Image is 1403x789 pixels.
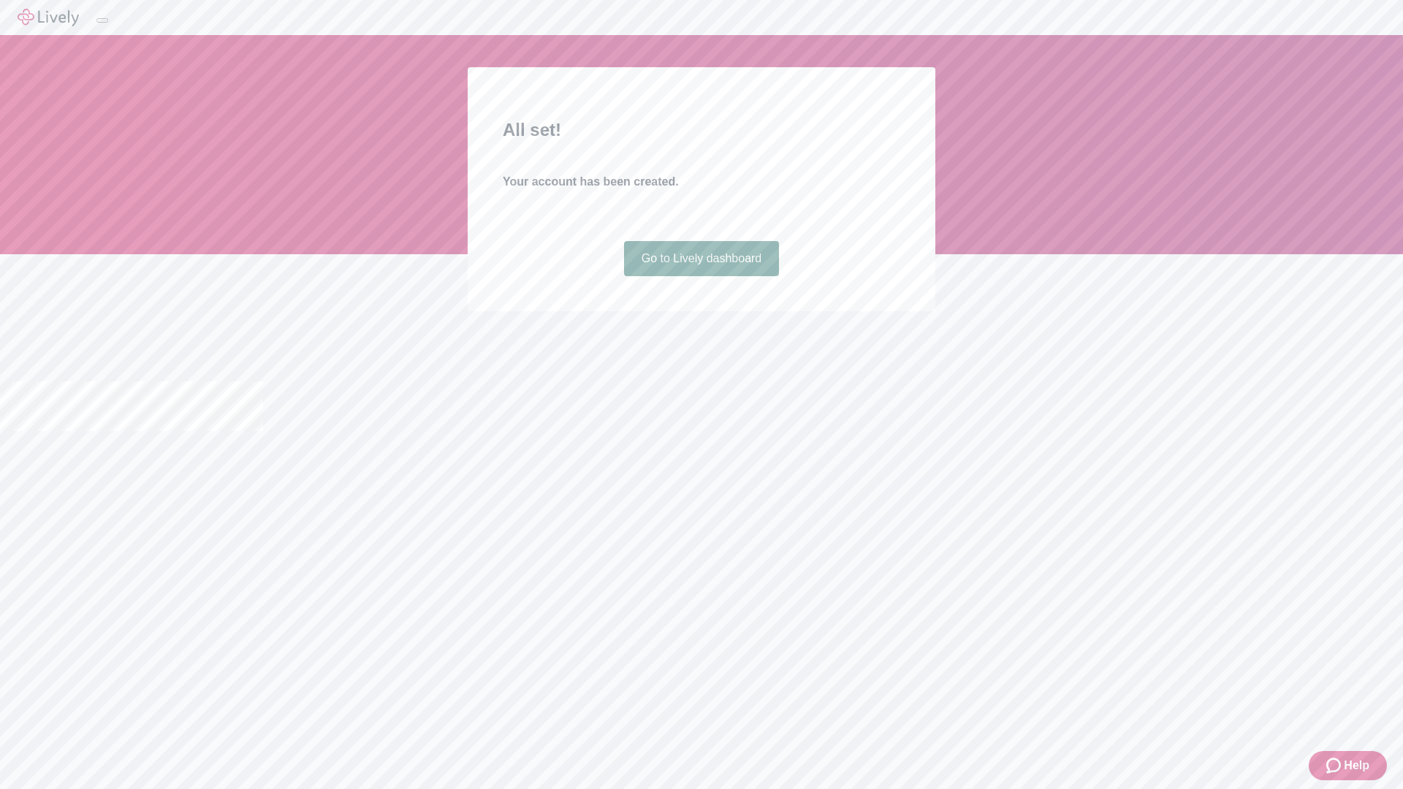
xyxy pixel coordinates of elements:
[96,18,108,23] button: Log out
[18,9,79,26] img: Lively
[1344,757,1369,774] span: Help
[503,173,900,191] h4: Your account has been created.
[624,241,780,276] a: Go to Lively dashboard
[1309,751,1387,780] button: Zendesk support iconHelp
[503,117,900,143] h2: All set!
[1326,757,1344,774] svg: Zendesk support icon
